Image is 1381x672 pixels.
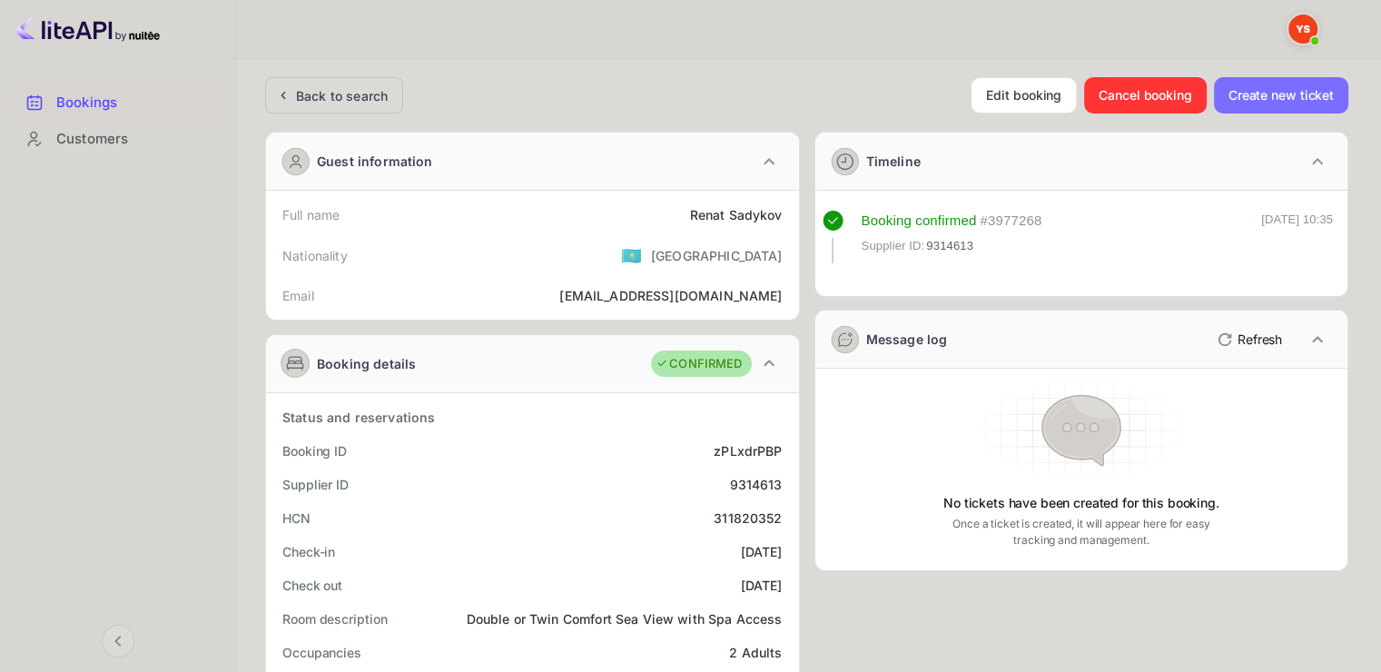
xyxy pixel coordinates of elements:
[56,93,215,114] div: Bookings
[102,625,134,657] button: Collapse navigation
[729,643,782,662] div: 2 Adults
[282,286,314,305] div: Email
[714,441,782,460] div: zPLxdrPBP
[15,15,160,44] img: LiteAPI logo
[282,509,311,528] div: HCN
[282,643,361,662] div: Occupancies
[11,85,224,121] div: Bookings
[11,85,224,119] a: Bookings
[939,516,1224,548] p: Once a ticket is created, it will appear here for easy tracking and management.
[980,211,1041,232] div: # 3977268
[1214,77,1348,114] button: Create new ticket
[1238,330,1282,349] p: Refresh
[11,122,224,155] a: Customers
[282,441,347,460] div: Booking ID
[862,237,925,255] span: Supplier ID:
[690,205,783,224] div: Renat Sadykov
[1084,77,1207,114] button: Cancel booking
[282,542,335,561] div: Check-in
[741,542,783,561] div: [DATE]
[559,286,782,305] div: [EMAIL_ADDRESS][DOMAIN_NAME]
[729,475,782,494] div: 9314613
[282,205,340,224] div: Full name
[621,239,642,272] span: United States
[1261,211,1333,263] div: [DATE] 10:35
[466,609,782,628] div: Double or Twin Comfort Sea View with Spa Access
[862,211,977,232] div: Booking confirmed
[943,494,1219,512] p: No tickets have been created for this booking.
[317,354,416,373] div: Booking details
[1207,325,1289,354] button: Refresh
[296,86,388,105] div: Back to search
[282,408,435,427] div: Status and reservations
[656,355,742,373] div: CONFIRMED
[56,129,215,150] div: Customers
[282,246,348,265] div: Nationality
[971,77,1077,114] button: Edit booking
[317,152,433,171] div: Guest information
[866,152,921,171] div: Timeline
[1288,15,1317,44] img: Yandex Support
[282,576,342,595] div: Check out
[282,609,387,628] div: Room description
[282,475,349,494] div: Supplier ID
[11,122,224,157] div: Customers
[926,237,973,255] span: 9314613
[741,576,783,595] div: [DATE]
[651,246,783,265] div: [GEOGRAPHIC_DATA]
[866,330,948,349] div: Message log
[714,509,782,528] div: 311820352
